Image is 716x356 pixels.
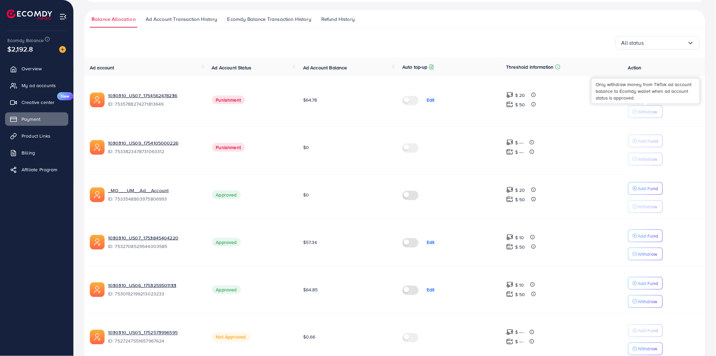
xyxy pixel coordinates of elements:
[506,186,513,193] img: top-up amount
[227,15,311,23] span: Ecomdy Balance Transaction History
[22,116,40,122] span: Payment
[59,46,66,53] img: image
[628,229,663,242] button: Add Fund
[7,37,44,44] span: Ecomdy Balance
[90,330,105,345] img: ic-ads-acc.e4c84228.svg
[515,328,524,336] p: $ ---
[628,153,663,166] button: Withdraw
[108,338,201,345] span: ID: 7527247551657967624
[638,327,658,335] p: Add Fund
[303,286,318,293] span: $64.85
[108,92,201,108] div: <span class='underline'>1030310_US07_1754562478236</span></br>7535788274271813649
[303,144,309,151] span: $0
[7,44,33,54] span: $2,192.8
[108,187,201,194] a: _MO___UM__Ad__Account
[427,286,435,294] p: Edit
[90,93,105,107] img: ic-ads-acc.e4c84228.svg
[5,112,68,126] a: Payment
[212,64,252,71] span: Ad Account Status
[402,63,428,71] p: Auto top-up
[303,64,347,71] span: Ad Account Balance
[628,135,663,147] button: Add Fund
[506,234,513,241] img: top-up amount
[515,186,526,194] p: $ 20
[303,334,316,341] span: $0.66
[515,139,524,147] p: $ ---
[515,234,525,242] p: $ 10
[108,140,201,155] div: <span class='underline'>1030310_US09_1754105000226</span></br>7533823478731063312
[515,338,524,346] p: $ ---
[5,79,68,92] a: My ad accounts
[108,282,201,289] a: 1030310_US06_1753259501133
[638,297,657,306] p: Withdraw
[638,184,658,192] p: Add Fund
[5,62,68,75] a: Overview
[108,235,201,241] a: 1030310_US07_1753845404220
[212,285,241,294] span: Approved
[22,149,35,156] span: Billing
[628,200,663,213] button: Withdraw
[108,92,201,99] a: 1030310_US07_1754562478236
[22,99,55,106] span: Creative center
[7,9,52,20] img: logo
[506,148,513,155] img: top-up amount
[90,64,114,71] span: Ad account
[506,281,513,288] img: top-up amount
[5,146,68,159] a: Billing
[108,243,201,250] span: ID: 7532708529544003585
[515,148,524,156] p: $ ---
[638,203,657,211] p: Withdraw
[146,15,217,23] span: Ad Account Transaction History
[212,190,241,199] span: Approved
[515,91,526,99] p: $ 20
[628,324,663,337] button: Add Fund
[90,140,105,155] img: ic-ads-acc.e4c84228.svg
[212,96,245,104] span: Punishment
[506,291,513,298] img: top-up amount
[628,295,663,308] button: Withdraw
[628,64,642,71] span: Action
[22,166,58,173] span: Affiliate Program
[108,290,201,297] span: ID: 7530192199213023233
[515,101,526,109] p: $ 50
[506,338,513,345] img: top-up amount
[5,129,68,143] a: Product Links
[506,196,513,203] img: top-up amount
[506,329,513,336] img: top-up amount
[427,96,435,104] p: Edit
[108,235,201,250] div: <span class='underline'>1030310_US07_1753845404220</span></br>7532708529544003585
[108,148,201,155] span: ID: 7533823478731063312
[212,238,241,247] span: Approved
[506,92,513,99] img: top-up amount
[108,195,201,202] span: ID: 7533548803975806993
[515,243,526,251] p: $ 50
[515,290,526,298] p: $ 50
[57,92,73,100] span: New
[638,155,657,163] p: Withdraw
[212,143,245,152] span: Punishment
[22,65,42,72] span: Overview
[638,250,657,258] p: Withdraw
[515,195,526,204] p: $ 50
[5,96,68,109] a: Creative centerNew
[90,282,105,297] img: ic-ads-acc.e4c84228.svg
[108,329,201,336] a: 1030310_US05_1752573996595
[628,343,663,355] button: Withdraw
[638,232,658,240] p: Add Fund
[506,139,513,146] img: top-up amount
[506,63,554,71] p: Threshold information
[638,137,658,145] p: Add Fund
[506,101,513,108] img: top-up amount
[59,13,67,21] img: menu
[506,243,513,250] img: top-up amount
[427,238,435,246] p: Edit
[108,329,201,345] div: <span class='underline'>1030310_US05_1752573996595</span></br>7527247551657967624
[628,277,663,290] button: Add Fund
[303,97,317,103] span: $64.78
[628,105,663,118] button: Withdraw
[22,82,56,89] span: My ad accounts
[303,191,309,198] span: $0
[108,282,201,297] div: <span class='underline'>1030310_US06_1753259501133</span></br>7530192199213023233
[616,36,700,49] div: Search for option
[108,101,201,107] span: ID: 7535788274271813649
